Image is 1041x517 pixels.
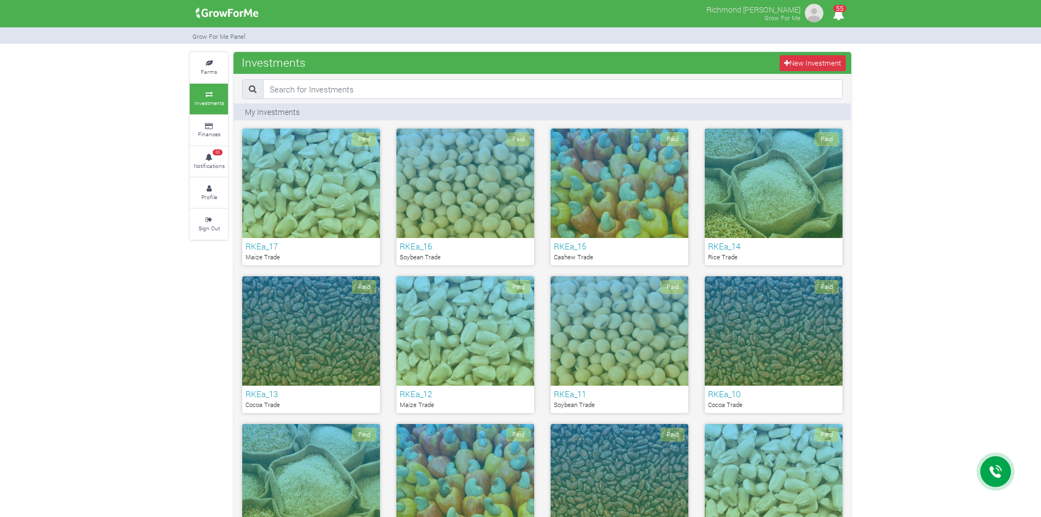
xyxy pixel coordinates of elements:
a: Paid RKEa_12 Maize Trade [396,276,534,413]
h6: RKEa_10 [708,389,839,399]
a: Paid RKEa_13 Cocoa Trade [242,276,380,413]
h6: RKEa_15 [554,241,685,251]
a: Farms [190,53,228,83]
img: growforme image [192,2,262,24]
p: Soybean Trade [400,253,531,262]
p: Richmond [PERSON_NAME] [706,2,800,15]
span: Paid [660,428,685,442]
span: Paid [506,280,530,294]
span: Paid [815,132,839,146]
small: Notifications [194,162,225,170]
a: Paid RKEa_10 Cocoa Trade [705,276,843,413]
p: Maize Trade [400,400,531,410]
img: growforme image [803,2,825,24]
span: Paid [352,132,376,146]
span: Paid [815,280,839,294]
span: Paid [660,132,685,146]
small: Grow For Me [764,14,800,22]
a: Profile [190,178,228,208]
p: Soybean Trade [554,400,685,410]
span: Paid [352,428,376,442]
p: Cocoa Trade [708,400,839,410]
a: Paid RKEa_16 Soybean Trade [396,129,534,265]
span: Paid [506,428,530,442]
h6: RKEa_13 [245,389,377,399]
a: 55 Notifications [190,147,228,177]
h6: RKEa_11 [554,389,685,399]
a: Investments [190,84,228,114]
h6: RKEa_14 [708,241,839,251]
a: Paid RKEa_17 Maize Trade [242,129,380,265]
p: Rice Trade [708,253,839,262]
span: Paid [506,132,530,146]
span: Paid [815,428,839,442]
a: Sign Out [190,209,228,239]
small: Investments [194,99,224,107]
h6: RKEa_12 [400,389,531,399]
small: Grow For Me Panel [192,32,245,40]
p: Cashew Trade [554,253,685,262]
a: New Investment [780,55,846,71]
span: 55 [213,149,223,156]
input: Search for Investments [263,79,843,99]
h6: RKEa_16 [400,241,531,251]
h6: RKEa_17 [245,241,377,251]
a: 55 [828,10,849,21]
small: Sign Out [198,224,220,232]
i: Notifications [828,2,849,27]
span: Paid [352,280,376,294]
p: My Investments [245,106,300,118]
p: Cocoa Trade [245,400,377,410]
span: Investments [239,51,308,73]
a: Finances [190,115,228,146]
a: Paid RKEa_15 Cashew Trade [551,129,688,265]
p: Maize Trade [245,253,377,262]
span: 55 [833,5,846,12]
a: Paid RKEa_14 Rice Trade [705,129,843,265]
span: Paid [660,280,685,294]
small: Farms [201,68,217,75]
small: Finances [198,130,220,138]
small: Profile [201,193,217,201]
a: Paid RKEa_11 Soybean Trade [551,276,688,413]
